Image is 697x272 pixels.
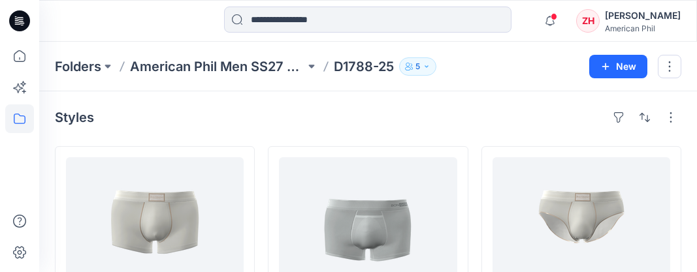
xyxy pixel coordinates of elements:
button: 5 [399,57,436,76]
div: ZH [576,9,600,33]
div: American Phil [605,23,681,33]
p: D1788-25 [334,57,394,76]
h4: Styles [55,110,94,125]
a: American Phil Men SS27 collection [130,57,305,76]
button: New [589,55,647,78]
p: 5 [415,59,420,74]
div: [PERSON_NAME] [605,8,681,23]
a: Folders [55,57,101,76]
